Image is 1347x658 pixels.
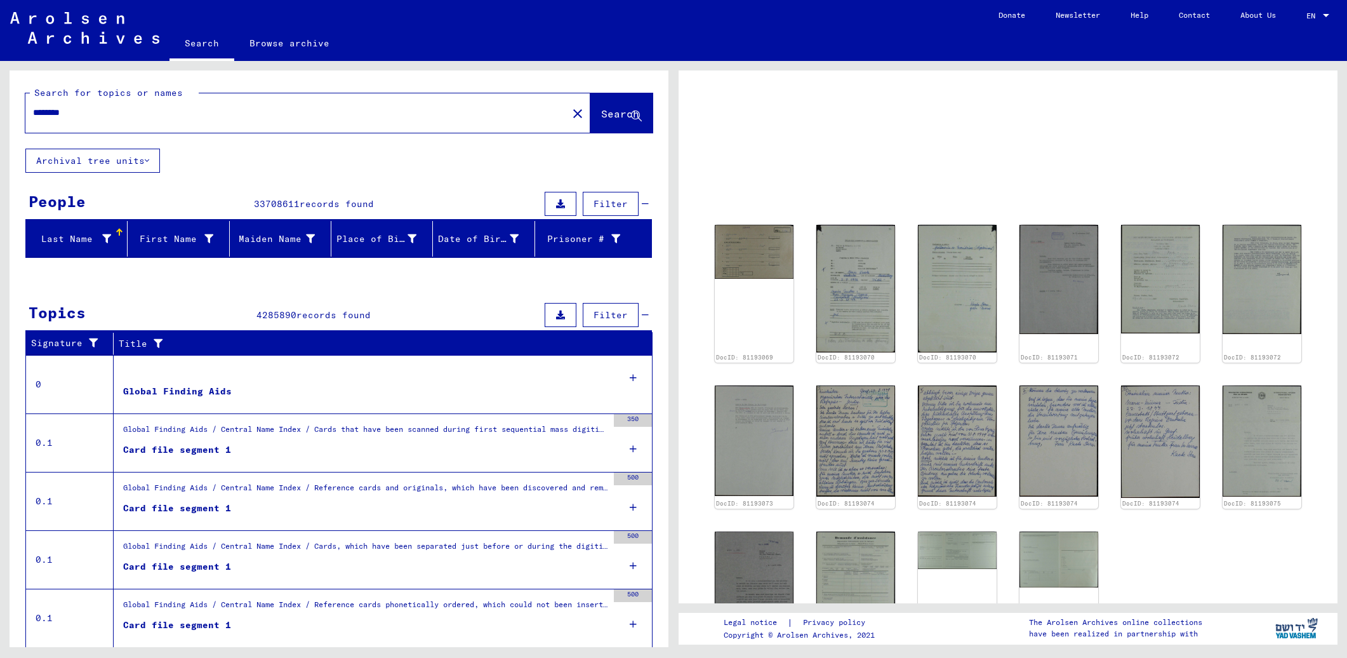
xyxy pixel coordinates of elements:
[919,500,976,507] a: DocID: 81193074
[26,530,114,589] td: 0.1
[296,309,371,321] span: records found
[590,93,653,133] button: Search
[26,413,114,472] td: 0.1
[300,198,374,210] span: records found
[1019,532,1098,587] img: 003.jpg
[10,12,159,44] img: Arolsen_neg.svg
[433,221,534,257] mat-header-cell: Date of Birth
[1122,500,1179,507] a: DocID: 81193074
[918,225,997,352] img: 002.jpg
[331,221,433,257] mat-header-cell: Place of Birth
[583,303,639,327] button: Filter
[254,198,300,210] span: 33708611
[715,225,793,279] img: 001.jpg
[123,502,231,515] div: Card file segment 1
[26,472,114,530] td: 0.1
[31,333,116,354] div: Signature
[818,500,875,507] a: DocID: 81193074
[26,355,114,413] td: 0
[119,337,627,351] div: Title
[1021,500,1078,507] a: DocID: 81193074
[234,28,345,58] a: Browse archive
[438,232,518,246] div: Date of Birth
[336,232,416,246] div: Place of Birth
[1121,386,1200,498] img: 004.jpg
[816,225,895,352] img: 001.jpg
[540,229,636,249] div: Prisoner #
[336,229,432,249] div: Place of Birth
[438,229,534,249] div: Date of Birth
[570,106,585,121] mat-icon: close
[31,232,111,246] div: Last Name
[128,221,229,257] mat-header-cell: First Name
[1273,612,1320,644] img: yv_logo.png
[1029,628,1202,640] p: have been realized in partnership with
[119,333,640,354] div: Title
[123,619,231,632] div: Card file segment 1
[29,301,86,324] div: Topics
[123,599,607,617] div: Global Finding Aids / Central Name Index / Reference cards phonetically ordered, which could not ...
[1019,225,1098,335] img: 001.jpg
[1306,11,1320,20] span: EN
[818,354,875,361] a: DocID: 81193070
[601,107,639,120] span: Search
[614,473,652,485] div: 500
[169,28,234,61] a: Search
[614,414,652,427] div: 350
[816,386,895,497] img: 001.jpg
[1021,354,1078,361] a: DocID: 81193071
[724,616,787,629] a: Legal notice
[26,589,114,647] td: 0.1
[716,500,773,507] a: DocID: 81193073
[614,589,652,602] div: 500
[123,540,607,558] div: Global Finding Aids / Central Name Index / Cards, which have been separated just before or during...
[565,100,590,126] button: Clear
[1019,386,1098,497] img: 003.jpg
[614,531,652,544] div: 500
[123,385,232,398] div: Global Finding Aids
[235,229,331,249] div: Maiden Name
[1122,354,1179,361] a: DocID: 81193072
[594,309,628,321] span: Filter
[715,386,793,496] img: 001.jpg
[133,229,229,249] div: First Name
[724,616,880,629] div: |
[535,221,651,257] mat-header-cell: Prisoner #
[235,232,315,246] div: Maiden Name
[594,198,628,210] span: Filter
[31,337,103,350] div: Signature
[25,149,160,173] button: Archival tree units
[919,354,976,361] a: DocID: 81193070
[1223,225,1301,335] img: 002.jpg
[1029,617,1202,628] p: The Arolsen Archives online collections
[133,232,213,246] div: First Name
[31,229,127,249] div: Last Name
[816,532,895,641] img: 001.jpg
[724,629,880,641] p: Copyright © Arolsen Archives, 2021
[1121,225,1200,334] img: 001.jpg
[123,560,231,574] div: Card file segment 1
[715,532,793,643] img: 001.jpg
[34,87,183,98] mat-label: Search for topics or names
[123,424,607,441] div: Global Finding Aids / Central Name Index / Cards that have been scanned during first sequential m...
[26,221,128,257] mat-header-cell: Last Name
[918,532,997,569] img: 002.jpg
[540,232,620,246] div: Prisoner #
[793,616,880,629] a: Privacy policy
[583,192,639,216] button: Filter
[918,386,997,497] img: 002.jpg
[1224,354,1281,361] a: DocID: 81193072
[29,190,86,213] div: People
[123,482,607,500] div: Global Finding Aids / Central Name Index / Reference cards and originals, which have been discove...
[1224,500,1281,507] a: DocID: 81193075
[1223,386,1301,496] img: 001.jpg
[123,443,231,457] div: Card file segment 1
[230,221,331,257] mat-header-cell: Maiden Name
[716,354,773,361] a: DocID: 81193069
[256,309,296,321] span: 4285890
